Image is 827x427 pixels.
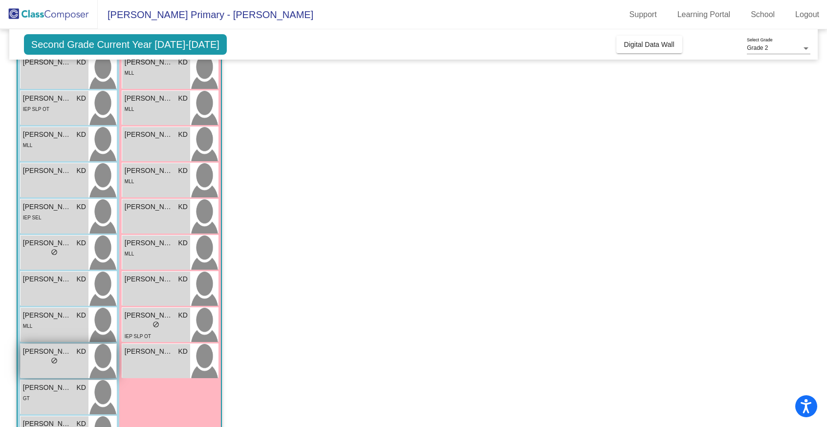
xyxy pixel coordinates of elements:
[125,93,174,104] span: [PERSON_NAME]
[616,36,682,53] button: Digital Data Wall
[98,7,313,22] span: [PERSON_NAME] Primary - [PERSON_NAME]
[787,7,827,22] a: Logout
[23,202,72,212] span: [PERSON_NAME]
[23,323,32,329] span: MLL
[23,383,72,393] span: [PERSON_NAME]
[178,274,187,284] span: KD
[23,215,42,220] span: IEP SEL
[670,7,739,22] a: Learning Portal
[125,274,174,284] span: [PERSON_NAME]
[76,93,86,104] span: KD
[23,310,72,320] span: [PERSON_NAME]
[76,274,86,284] span: KD
[23,346,72,357] span: [PERSON_NAME]
[178,129,187,140] span: KD
[624,41,675,48] span: Digital Data Wall
[23,274,72,284] span: [PERSON_NAME]
[178,346,187,357] span: KD
[76,57,86,67] span: KD
[152,321,159,328] span: do_not_disturb_alt
[76,238,86,248] span: KD
[178,238,187,248] span: KD
[125,70,134,76] span: MLL
[76,166,86,176] span: KD
[125,251,134,256] span: MLL
[76,383,86,393] span: KD
[51,249,58,256] span: do_not_disturb_alt
[23,238,72,248] span: [PERSON_NAME]
[23,107,49,112] span: IEP SLP OT
[178,166,187,176] span: KD
[178,310,187,320] span: KD
[76,310,86,320] span: KD
[743,7,783,22] a: School
[24,34,227,55] span: Second Grade Current Year [DATE]-[DATE]
[76,202,86,212] span: KD
[125,166,174,176] span: [PERSON_NAME]
[23,57,72,67] span: [PERSON_NAME]
[23,129,72,140] span: [PERSON_NAME]
[178,93,187,104] span: KD
[51,357,58,364] span: do_not_disturb_alt
[125,334,151,339] span: IEP SLP OT
[125,107,134,112] span: MLL
[125,202,174,212] span: [PERSON_NAME]
[178,202,187,212] span: KD
[76,129,86,140] span: KD
[622,7,665,22] a: Support
[125,238,174,248] span: [PERSON_NAME]
[23,166,72,176] span: [PERSON_NAME]
[125,57,174,67] span: [PERSON_NAME]
[23,143,32,148] span: MLL
[125,310,174,320] span: [PERSON_NAME]
[125,346,174,357] span: [PERSON_NAME]
[23,93,72,104] span: [PERSON_NAME] [PERSON_NAME]
[23,396,30,401] span: GT
[747,44,768,51] span: Grade 2
[125,179,134,184] span: MLL
[76,346,86,357] span: KD
[178,57,187,67] span: KD
[125,129,174,140] span: [PERSON_NAME]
